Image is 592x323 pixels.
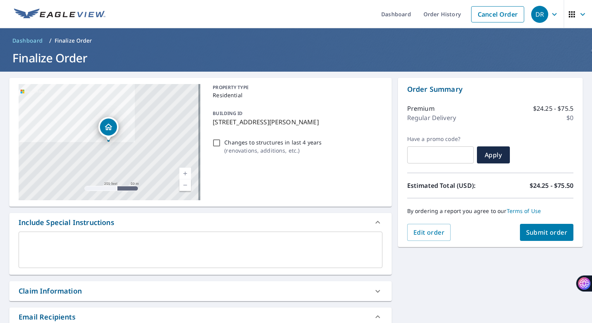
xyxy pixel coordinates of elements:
[179,168,191,179] a: Current Level 17, Zoom In
[49,36,52,45] li: /
[407,136,474,143] label: Have a promo code?
[19,286,82,296] div: Claim Information
[533,104,573,113] p: $24.25 - $75.5
[407,181,490,190] p: Estimated Total (USD):
[566,113,573,122] p: $0
[530,181,573,190] p: $24.25 - $75.50
[213,84,379,91] p: PROPERTY TYPE
[471,6,524,22] a: Cancel Order
[507,207,541,215] a: Terms of Use
[12,37,43,45] span: Dashboard
[9,34,46,47] a: Dashboard
[213,110,243,117] p: BUILDING ID
[9,281,392,301] div: Claim Information
[526,228,568,237] span: Submit order
[213,117,379,127] p: [STREET_ADDRESS][PERSON_NAME]
[14,9,105,20] img: EV Logo
[224,138,322,146] p: Changes to structures in last 4 years
[55,37,92,45] p: Finalize Order
[520,224,574,241] button: Submit order
[19,217,114,228] div: Include Special Instructions
[407,84,573,94] p: Order Summary
[9,213,392,232] div: Include Special Instructions
[9,34,583,47] nav: breadcrumb
[179,179,191,191] a: Current Level 17, Zoom Out
[483,151,504,159] span: Apply
[407,224,451,241] button: Edit order
[19,312,76,322] div: Email Recipients
[9,50,583,66] h1: Finalize Order
[407,113,456,122] p: Regular Delivery
[98,117,119,141] div: Dropped pin, building 1, Residential property, 611 Ash St Seymour, IN 47274
[407,104,435,113] p: Premium
[407,208,573,215] p: By ordering a report you agree to our
[531,6,548,23] div: DR
[413,228,445,237] span: Edit order
[477,146,510,163] button: Apply
[224,146,322,155] p: ( renovations, additions, etc. )
[213,91,379,99] p: Residential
